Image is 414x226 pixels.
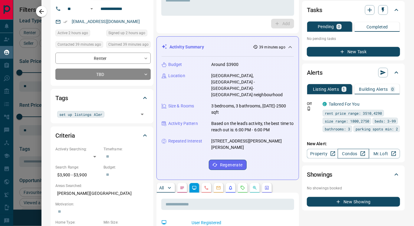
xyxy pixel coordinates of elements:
p: Actively Searching: [55,146,100,152]
p: All [159,186,164,190]
svg: Requests [240,185,245,190]
a: Mr.Loft [369,149,400,159]
svg: Push Notification Only [307,106,311,111]
button: New Showing [307,197,400,207]
p: User Registered [192,220,292,226]
a: [EMAIL_ADDRESS][DOMAIN_NAME] [72,19,140,24]
p: Location [168,73,185,79]
p: Motivation: [55,201,149,207]
p: Off [307,101,319,106]
svg: Lead Browsing Activity [192,185,197,190]
p: Pending [318,25,334,29]
button: Open [88,5,95,12]
p: 0 [338,25,340,29]
span: set up listings Aler [59,111,102,117]
span: rent price range: 3510,4290 [325,110,382,116]
button: Regenerate [209,160,247,170]
div: Renter [55,53,151,64]
span: parking spots min: 2 [356,126,398,132]
p: Budget: [103,165,149,170]
div: Criteria [55,128,149,143]
button: Open [138,110,146,119]
h2: Tasks [307,5,322,15]
svg: Opportunities [252,185,257,190]
p: Listing Alerts [313,87,339,91]
p: 0 [392,87,394,91]
div: Mon Aug 18 2025 [55,41,103,50]
p: Search Range: [55,165,100,170]
p: Budget [168,61,182,68]
p: Repeated Interest [168,138,202,144]
span: bathrooms: 3 [325,126,350,132]
div: TBD [55,69,151,80]
p: [GEOGRAPHIC_DATA], [GEOGRAPHIC_DATA] - [GEOGRAPHIC_DATA]-[GEOGRAPHIC_DATA] neighbourhood [211,73,294,98]
p: 3 bedrooms, 3 bathrooms, [DATE]-2500 sqft [211,103,294,116]
span: Signed up 2 hours ago [108,30,145,36]
div: Alerts [307,65,400,80]
a: Condos [338,149,369,159]
p: [STREET_ADDRESS][PERSON_NAME][PERSON_NAME] [211,138,294,151]
div: Tasks [307,3,400,17]
p: Around $3900 [211,61,239,68]
div: condos.ca [323,102,327,106]
span: beds: 3-99 [375,118,396,124]
h2: Showings [307,170,333,179]
p: Based on the lead's activity, the best time to reach out is: 6:00 PM - 6:00 PM [211,120,294,133]
p: Activity Summary [169,44,204,50]
svg: Agent Actions [264,185,269,190]
svg: Notes [180,185,185,190]
p: Home Type: [55,220,100,225]
p: New Alert: [307,141,400,147]
p: Completed [366,25,388,29]
h2: Alerts [307,68,323,77]
p: Activity Pattern [168,120,198,127]
h2: Criteria [55,131,75,140]
p: Building Alerts [359,87,388,91]
div: Activity Summary39 minutes ago [162,41,294,53]
p: 39 minutes ago [259,44,285,50]
span: Claimed 39 minutes ago [108,41,149,47]
span: Active 2 hours ago [57,30,88,36]
p: $3,900 - $3,900 [55,170,100,180]
p: Timeframe: [103,146,149,152]
svg: Listing Alerts [228,185,233,190]
svg: Calls [204,185,209,190]
p: No pending tasks [307,34,400,43]
span: size range: 1800,2750 [325,118,369,124]
div: Mon Aug 18 2025 [55,30,103,38]
div: Showings [307,167,400,182]
svg: Emails [216,185,221,190]
p: Size & Rooms [168,103,194,109]
p: 1 [343,87,345,91]
div: Mon Aug 18 2025 [106,30,151,38]
p: No showings booked [307,185,400,191]
button: New Task [307,47,400,57]
svg: Email Verified [63,20,67,24]
a: Property [307,149,338,159]
p: Areas Searched: [55,183,149,188]
a: Tailored For You [329,102,360,106]
p: Min Size: [103,220,149,225]
span: Contacted 39 minutes ago [57,41,101,47]
div: Mon Aug 18 2025 [106,41,151,50]
div: Tags [55,91,149,105]
p: [PERSON_NAME][GEOGRAPHIC_DATA] [55,188,149,198]
h2: Tags [55,93,68,103]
